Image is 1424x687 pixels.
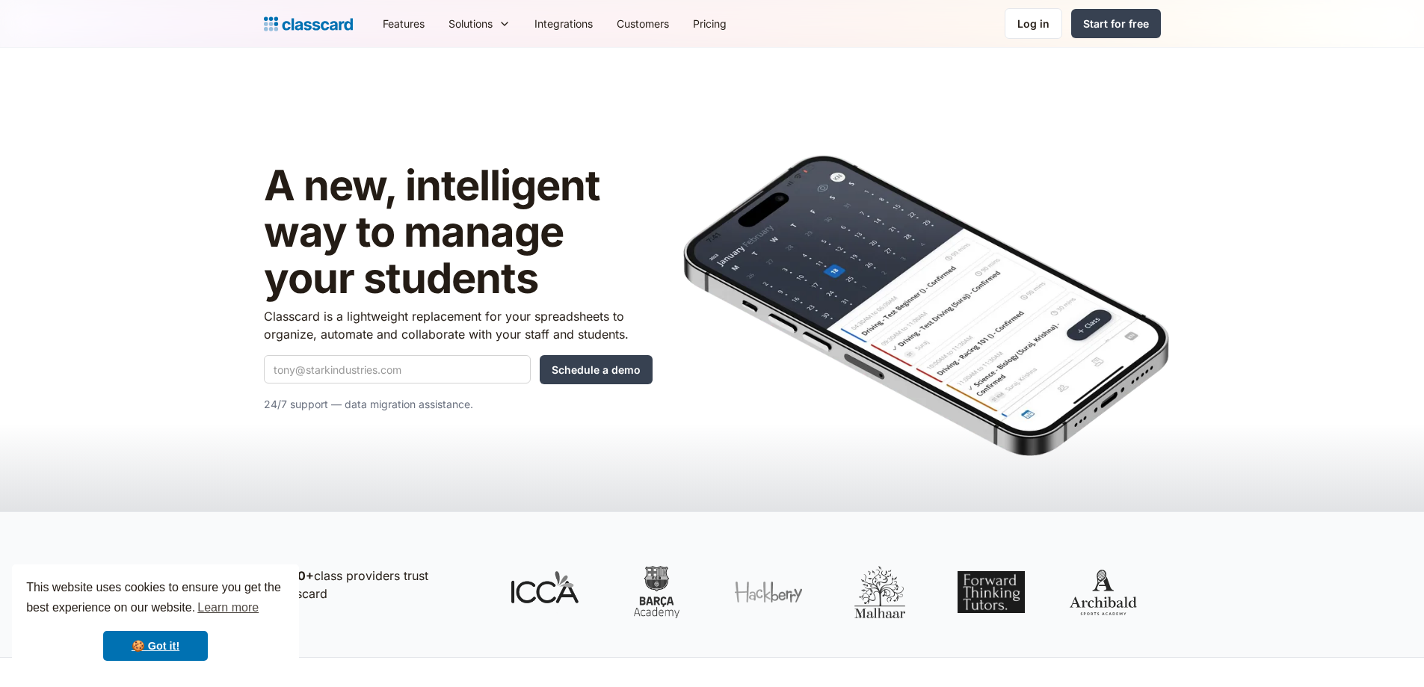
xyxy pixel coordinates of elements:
[681,7,739,40] a: Pricing
[1071,9,1161,38] a: Start for free
[523,7,605,40] a: Integrations
[264,13,353,34] a: Logo
[605,7,681,40] a: Customers
[26,579,285,619] span: This website uses cookies to ensure you get the best experience on our website.
[1083,16,1149,31] div: Start for free
[1005,8,1062,39] a: Log in
[12,564,299,675] div: cookieconsent
[371,7,437,40] a: Features
[103,631,208,661] a: dismiss cookie message
[271,567,481,603] p: class providers trust Classcard
[449,16,493,31] div: Solutions
[437,7,523,40] div: Solutions
[195,597,261,619] a: learn more about cookies
[1017,16,1049,31] div: Log in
